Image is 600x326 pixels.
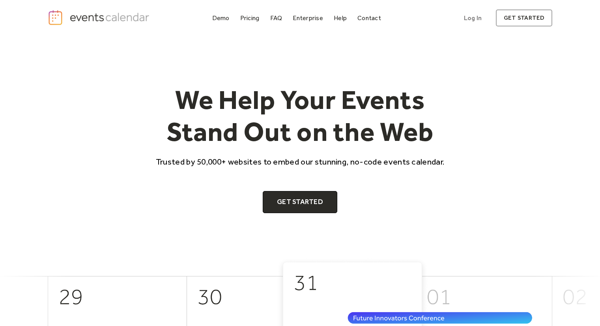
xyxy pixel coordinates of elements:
a: home [48,9,152,26]
a: Contact [354,13,384,23]
div: Contact [357,16,381,20]
div: Help [334,16,347,20]
a: Get Started [263,191,337,213]
a: Pricing [237,13,263,23]
a: Demo [209,13,233,23]
div: FAQ [270,16,282,20]
h1: We Help Your Events Stand Out on the Web [149,84,452,148]
p: Trusted by 50,000+ websites to embed our stunning, no-code events calendar. [149,156,452,167]
div: Demo [212,16,230,20]
a: get started [496,9,552,26]
a: FAQ [267,13,286,23]
a: Help [331,13,350,23]
div: Pricing [240,16,260,20]
div: Enterprise [293,16,323,20]
a: Enterprise [290,13,326,23]
a: Log In [456,9,490,26]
